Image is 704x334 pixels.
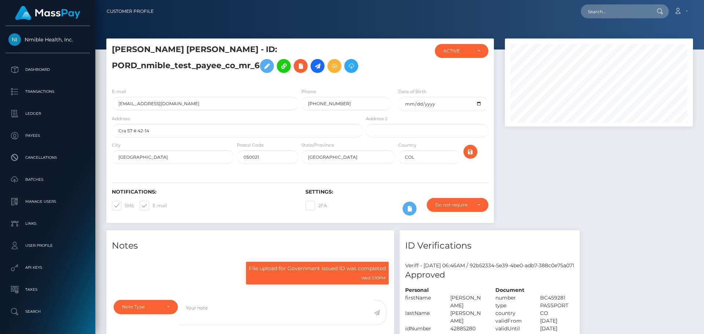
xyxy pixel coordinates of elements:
[5,104,90,123] a: Ledger
[535,317,580,325] div: [DATE]
[8,240,87,251] p: User Profile
[490,309,535,317] div: country
[495,287,524,293] strong: Document
[405,239,574,252] h4: ID Verifications
[5,192,90,211] a: Manage Users
[311,59,324,73] a: Initiate Payout
[301,88,316,95] label: Phone
[5,236,90,255] a: User Profile
[581,4,650,18] input: Search...
[8,262,87,273] p: API Keys
[5,60,90,79] a: Dashboard
[5,126,90,145] a: Payees
[535,325,580,333] div: [DATE]
[112,115,130,122] label: Address
[8,174,87,185] p: Batches
[8,33,21,46] img: Nmible Health, Inc.
[5,170,90,189] a: Batches
[361,275,386,280] small: Wed 5:10PM
[8,284,87,295] p: Taxes
[301,142,334,148] label: State/Province
[5,280,90,299] a: Taxes
[5,302,90,321] a: Search
[435,44,488,58] button: ACTIVE
[535,294,580,302] div: BC459281
[445,309,490,325] div: [PERSON_NAME]
[5,82,90,101] a: Transactions
[305,189,488,195] h6: Settings:
[5,214,90,233] a: Links
[112,239,389,252] h4: Notes
[400,325,445,333] div: idNumber
[400,294,445,309] div: firstName
[8,86,87,97] p: Transactions
[398,142,417,148] label: Country
[535,309,580,317] div: CO
[398,88,426,95] label: Date of Birth
[107,4,154,19] a: Customer Profile
[112,88,126,95] label: E-mail
[366,115,388,122] label: Address 2
[490,302,535,309] div: type
[490,325,535,333] div: validUntil
[490,294,535,302] div: number
[8,218,87,229] p: Links
[445,294,490,309] div: [PERSON_NAME]
[427,198,488,212] button: Do not require
[8,130,87,141] p: Payees
[237,142,264,148] label: Postal Code
[445,325,490,333] div: 42885280
[8,64,87,75] p: Dashboard
[112,44,359,77] h5: [PERSON_NAME] [PERSON_NAME] - ID: PORD_nmible_test_payee_co_mr_6
[400,262,580,269] div: Veriff - [DATE] 06:46AM / 92b52334-5e39-4be0-adb7-388c0e75a071
[249,265,386,272] p: File upload for Government issued ID was completed
[112,189,294,195] h6: Notifications:
[15,6,80,20] img: MassPay Logo
[405,287,429,293] strong: Personal
[5,258,90,277] a: API Keys
[400,309,445,325] div: lastName
[435,202,472,208] div: Do not require
[405,269,574,281] h5: Approved
[122,304,161,310] div: Note Type
[8,196,87,207] p: Manage Users
[443,48,472,54] div: ACTIVE
[8,152,87,163] p: Cancellations
[140,201,167,210] label: E-mail
[112,142,121,148] label: City
[490,317,535,325] div: validFrom
[305,201,327,210] label: 2FA
[535,302,580,309] div: PASSPORT
[5,36,90,43] span: Nmible Health, Inc.
[5,148,90,167] a: Cancellations
[8,306,87,317] p: Search
[112,201,134,210] label: SMS
[8,108,87,119] p: Ledger
[114,300,178,314] button: Note Type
